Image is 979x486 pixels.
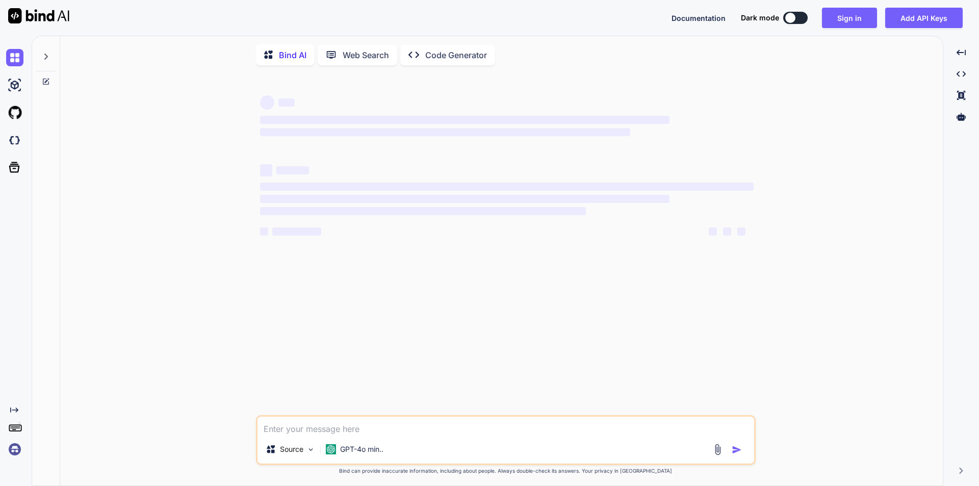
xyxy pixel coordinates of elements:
[732,445,742,455] img: icon
[276,166,309,174] span: ‌
[260,128,630,136] span: ‌
[260,195,669,203] span: ‌
[343,49,389,61] p: Web Search
[326,444,336,454] img: GPT-4o mini
[278,98,295,107] span: ‌
[6,76,23,94] img: ai-studio
[260,227,268,236] span: ‌
[709,227,717,236] span: ‌
[712,444,724,455] img: attachment
[6,104,23,121] img: githubLight
[672,14,726,22] span: Documentation
[306,445,315,454] img: Pick Models
[8,8,69,23] img: Bind AI
[260,164,272,176] span: ‌
[340,444,383,454] p: GPT-4o min..
[425,49,487,61] p: Code Generator
[737,227,745,236] span: ‌
[672,13,726,23] button: Documentation
[280,444,303,454] p: Source
[723,227,731,236] span: ‌
[260,116,669,124] span: ‌
[279,49,306,61] p: Bind AI
[6,49,23,66] img: chat
[822,8,877,28] button: Sign in
[272,227,321,236] span: ‌
[260,95,274,110] span: ‌
[256,467,756,475] p: Bind can provide inaccurate information, including about people. Always double-check its answers....
[260,207,586,215] span: ‌
[6,132,23,149] img: darkCloudIdeIcon
[885,8,963,28] button: Add API Keys
[260,183,754,191] span: ‌
[6,441,23,458] img: signin
[741,13,779,23] span: Dark mode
